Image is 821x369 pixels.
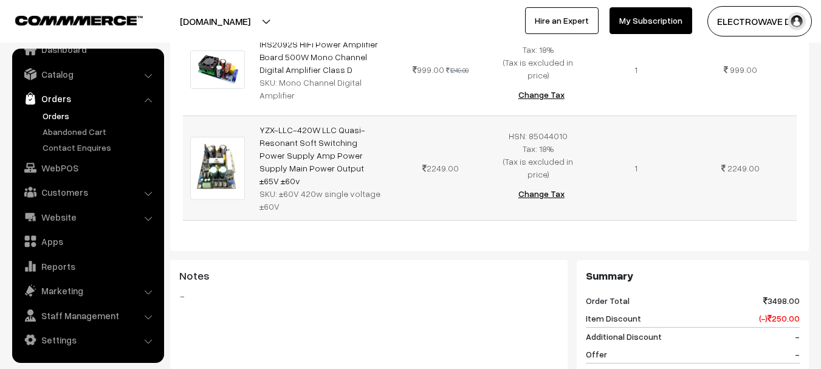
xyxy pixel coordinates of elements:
[503,131,573,179] span: HSN: 85044010 Tax: 18% (Tax is excluded in price)
[15,157,160,179] a: WebPOS
[525,7,599,34] a: Hire an Expert
[509,81,574,108] button: Change Tax
[586,294,630,307] span: Order Total
[586,348,607,360] span: Offer
[40,141,160,154] a: Contact Enquires
[795,348,800,360] span: -
[259,187,385,213] div: SKU: ±60V 420w single voltage ±60V
[586,330,662,343] span: Additional Discount
[259,125,365,186] a: YZX-LLC-420W LLC Quasi-Resonant Soft Switching Power Supply Amp Power Supply Main Power Output ±6...
[40,109,160,122] a: Orders
[763,294,800,307] span: 3498.00
[15,206,160,228] a: Website
[15,181,160,203] a: Customers
[15,255,160,277] a: Reports
[15,63,160,85] a: Catalog
[446,66,469,74] strike: 1249.00
[15,88,160,109] a: Orders
[15,38,160,60] a: Dashboard
[15,329,160,351] a: Settings
[179,289,558,303] blockquote: -
[15,230,160,252] a: Apps
[795,330,800,343] span: -
[137,6,293,36] button: [DOMAIN_NAME]
[759,312,800,325] span: (-) 250.00
[190,50,246,89] img: 1.jpg
[788,12,806,30] img: user
[179,269,558,283] h3: Notes
[15,280,160,302] a: Marketing
[15,305,160,326] a: Staff Management
[413,64,444,75] span: 999.00
[586,312,641,325] span: Item Discount
[15,16,143,25] img: COMMMERCE
[509,181,574,207] button: Change Tax
[259,76,385,102] div: SKU: Mono Channel Digital Amplifier
[610,7,692,34] a: My Subscription
[586,269,800,283] h3: Summary
[727,163,760,173] span: 2249.00
[259,39,378,75] a: IRS2092S HiFi Power Amplifier Board 500W Mono Channel Digital Amplifier Class D
[422,163,459,173] span: 2249.00
[730,64,757,75] span: 999.00
[707,6,812,36] button: ELECTROWAVE DE…
[634,64,637,75] span: 1
[40,125,160,138] a: Abandoned Cart
[190,137,246,201] img: WhatsApp Image 2023-06-04 at 3.59.01 PM.jpeg
[634,163,637,173] span: 1
[15,12,122,27] a: COMMMERCE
